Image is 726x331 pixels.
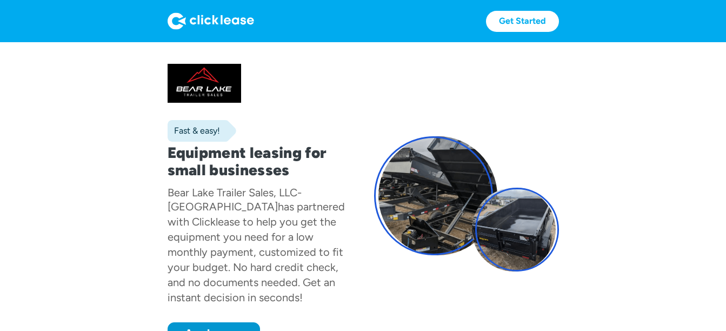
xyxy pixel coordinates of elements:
h1: Equipment leasing for small businesses [168,144,352,178]
div: has partnered with Clicklease to help you get the equipment you need for a low monthly payment, c... [168,200,345,304]
a: Get Started [486,11,559,32]
div: Fast & easy! [168,125,220,136]
div: Bear Lake Trailer Sales, LLC- [GEOGRAPHIC_DATA] [168,186,302,213]
img: Logo [168,12,254,30]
